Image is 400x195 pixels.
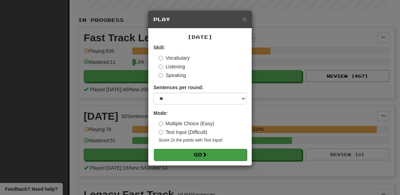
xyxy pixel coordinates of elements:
button: Close [242,15,247,23]
input: Speaking [159,73,163,78]
label: Speaking [159,72,186,79]
strong: Mode: [153,110,168,116]
label: Multiple Choice (Easy) [159,120,214,127]
label: Text Input (Difficult) [159,129,207,136]
button: Go [154,149,247,161]
span: × [242,15,247,23]
input: Multiple Choice (Easy) [159,121,163,126]
strong: Skill: [153,45,165,50]
input: Text Input (Difficult) [159,130,163,135]
label: Sentences per round: [153,84,203,91]
h5: Play [153,16,247,23]
input: Vocabulary [159,56,163,60]
span: [DATE] [187,34,212,40]
label: Listening [159,63,185,70]
label: Vocabulary [159,54,190,61]
small: Score 2x the points with Text Input ! [159,137,247,143]
input: Listening [159,65,163,69]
